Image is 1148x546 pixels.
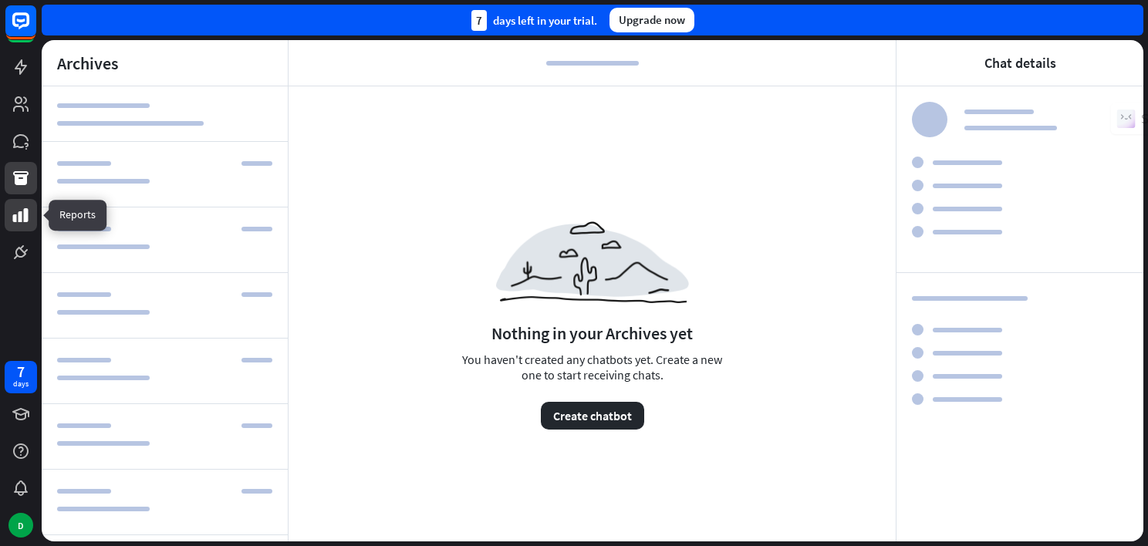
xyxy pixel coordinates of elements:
[458,352,728,430] div: You haven't created any chatbots yet. Create a new one to start receiving chats.
[491,322,693,344] div: Nothing in your Archives yet
[984,54,1056,72] div: Chat details
[496,221,689,303] img: ae424f8a3b67452448e4.png
[541,402,644,430] button: Create chatbot
[12,6,59,52] button: Open LiveChat chat widget
[57,52,118,74] div: Archives
[17,365,25,379] div: 7
[471,10,487,31] div: 7
[8,513,33,538] div: D
[471,10,597,31] div: days left in your trial.
[13,379,29,389] div: days
[5,361,37,393] a: 7 days
[609,8,694,32] div: Upgrade now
